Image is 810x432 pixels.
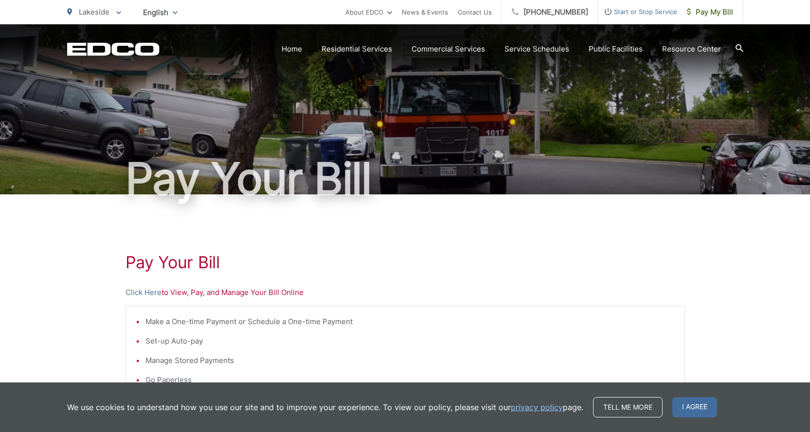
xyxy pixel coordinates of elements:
[136,4,185,21] span: English
[322,43,392,55] a: Residential Services
[67,42,160,56] a: EDCD logo. Return to the homepage.
[126,253,685,272] h1: Pay Your Bill
[145,355,675,366] li: Manage Stored Payments
[145,316,675,328] li: Make a One-time Payment or Schedule a One-time Payment
[345,6,392,18] a: About EDCO
[458,6,492,18] a: Contact Us
[504,43,569,55] a: Service Schedules
[145,335,675,347] li: Set-up Auto-pay
[672,397,717,417] span: I agree
[145,374,675,386] li: Go Paperless
[79,7,109,17] span: Lakeside
[511,401,563,413] a: privacy policy
[593,397,663,417] a: Tell me more
[126,287,685,298] p: to View, Pay, and Manage Your Bill Online
[67,401,583,413] p: We use cookies to understand how you use our site and to improve your experience. To view our pol...
[412,43,485,55] a: Commercial Services
[67,155,743,203] h1: Pay Your Bill
[126,287,162,298] a: Click Here
[282,43,302,55] a: Home
[687,6,733,18] span: Pay My Bill
[589,43,643,55] a: Public Facilities
[662,43,721,55] a: Resource Center
[402,6,448,18] a: News & Events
